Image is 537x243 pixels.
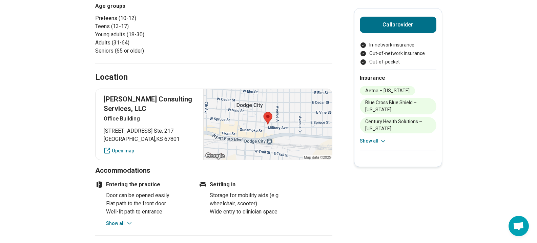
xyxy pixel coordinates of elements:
[199,181,294,189] h4: Settling in
[360,17,436,33] button: Callprovider
[360,41,436,49] li: In-network insurance
[360,50,436,57] li: Out-of-network insurance
[106,200,190,208] li: Flat path to the front door
[360,58,436,66] li: Out-of-pocket
[104,135,195,143] span: [GEOGRAPHIC_DATA] , KS 67801
[95,14,211,22] li: Preteens (10-12)
[95,39,211,47] li: Adults (31-64)
[95,181,190,189] h4: Entering the practice
[95,166,332,175] h3: Accommodations
[106,220,133,227] button: Show all
[95,72,128,83] h2: Location
[95,22,211,31] li: Teens (13-17)
[95,47,211,55] li: Seniors (65 or older)
[360,117,436,133] li: Century Health Solutions – [US_STATE]
[360,74,436,82] h2: Insurance
[104,115,195,123] p: Office Building
[360,86,415,95] li: Aetna – [US_STATE]
[360,137,387,145] button: Show all
[210,208,294,216] li: Wide entry to clinician space
[210,191,294,208] li: Storage for mobility aids (e.g. wheelchair, scooter)
[95,31,211,39] li: Young adults (18-30)
[509,216,529,236] div: Open chat
[104,147,195,154] a: Open map
[360,98,436,114] li: Blue Cross Blue Shield – [US_STATE]
[106,191,190,200] li: Door can be opened easily
[104,94,195,113] p: [PERSON_NAME] Consulting Services, LLC
[104,127,195,135] span: [STREET_ADDRESS] Ste. 217
[106,208,190,216] li: Well-lit path to entrance
[95,2,211,10] h3: Age groups
[360,41,436,66] ul: Payment options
